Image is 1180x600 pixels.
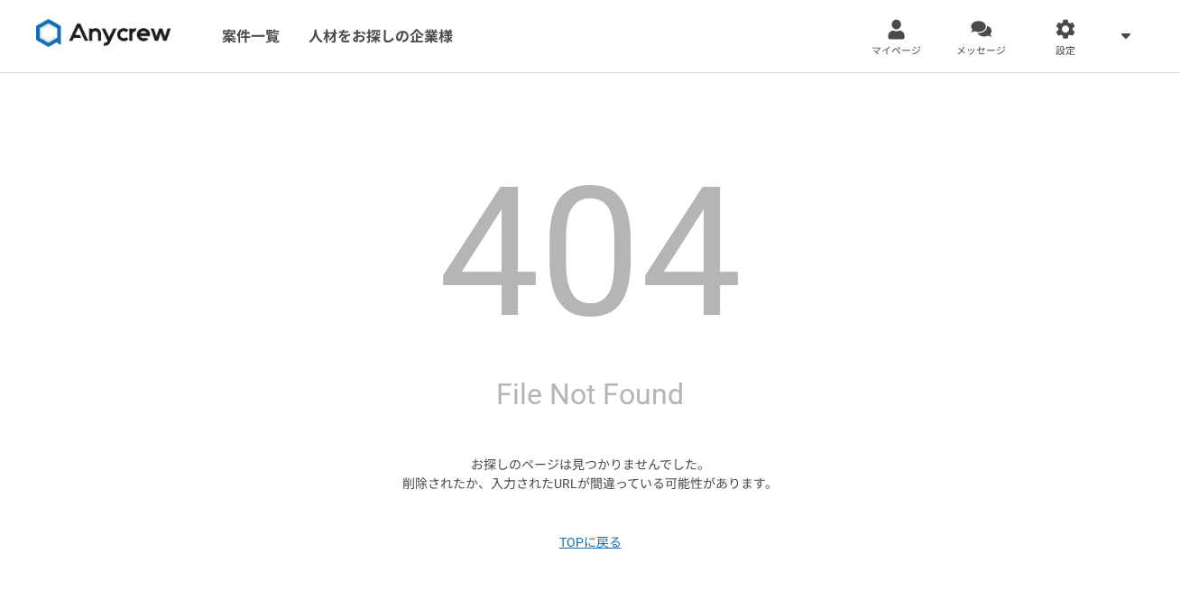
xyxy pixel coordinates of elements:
a: TOPに戻る [559,533,622,552]
span: マイページ [871,44,921,59]
p: お探しのページは見つかりませんでした。 削除されたか、入力されたURLが間違っている可能性があります。 [402,456,778,494]
img: 8DqYSo04kwAAAAASUVORK5CYII= [36,19,171,48]
h2: File Not Found [496,373,684,416]
h1: 404 [438,163,742,344]
span: 設定 [1056,44,1075,59]
span: メッセージ [956,44,1006,59]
